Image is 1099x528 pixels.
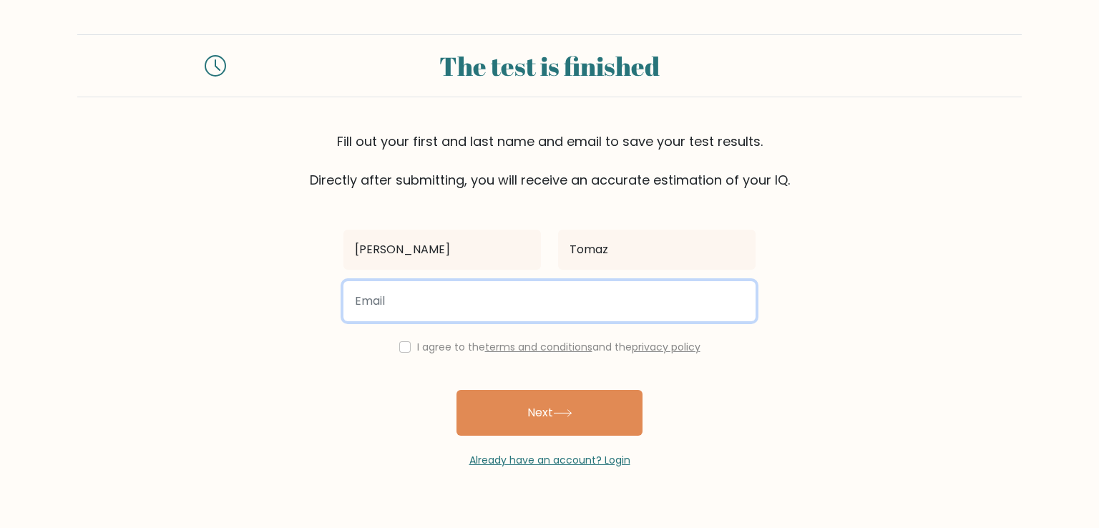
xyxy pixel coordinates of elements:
label: I agree to the and the [417,340,700,354]
input: First name [343,230,541,270]
input: Email [343,281,756,321]
a: Already have an account? Login [469,453,630,467]
a: privacy policy [632,340,700,354]
input: Last name [558,230,756,270]
a: terms and conditions [485,340,592,354]
div: The test is finished [243,47,856,85]
button: Next [456,390,643,436]
div: Fill out your first and last name and email to save your test results. Directly after submitting,... [77,132,1022,190]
